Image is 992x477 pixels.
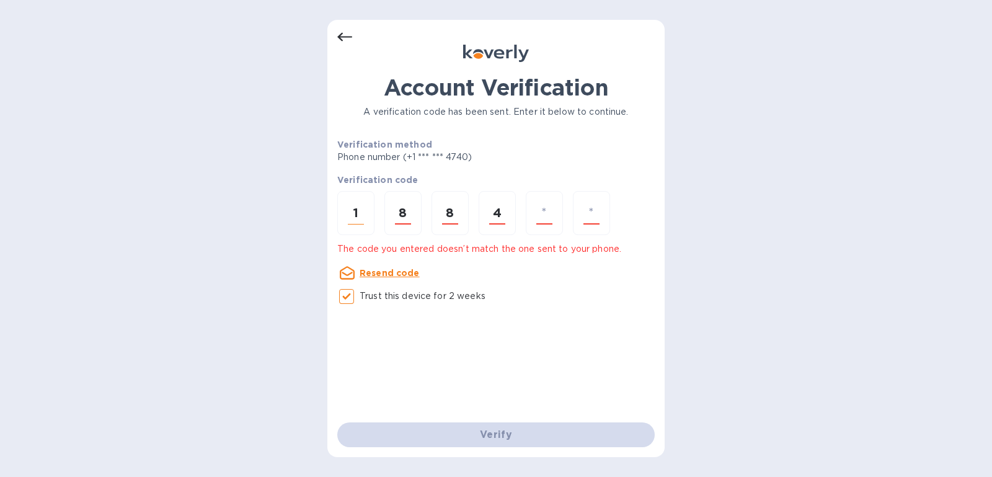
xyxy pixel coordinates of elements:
b: Verification method [337,140,432,149]
h1: Account Verification [337,74,655,100]
p: A verification code has been sent. Enter it below to continue. [337,105,655,118]
u: Resend code [360,268,420,278]
p: Verification code [337,174,655,186]
p: Trust this device for 2 weeks [360,290,485,303]
p: The code you entered doesn’t match the one sent to your phone. [337,243,655,256]
p: Phone number (+1 *** *** 4740) [337,151,567,164]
